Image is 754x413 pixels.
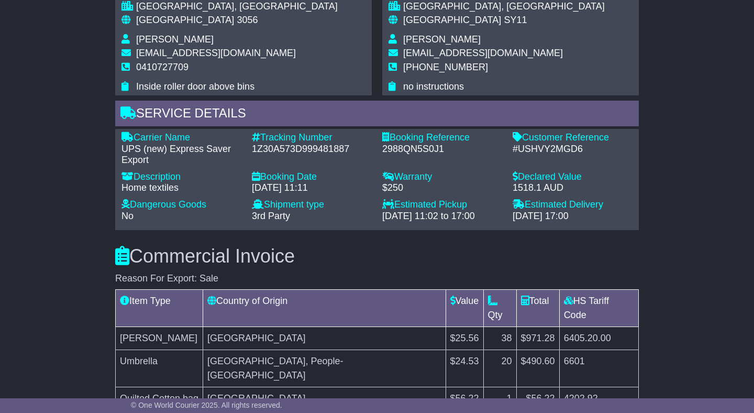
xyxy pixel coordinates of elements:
[559,350,638,387] td: 6601
[559,327,638,350] td: ​6405.20.00
[136,1,338,13] div: [GEOGRAPHIC_DATA], [GEOGRAPHIC_DATA]
[483,387,516,410] td: 1
[237,15,258,25] span: 3056
[403,15,501,25] span: [GEOGRAPHIC_DATA]
[516,350,559,387] td: $490.60
[252,144,372,155] div: 1Z30A573D999481887
[115,101,639,129] div: Service Details
[136,48,296,58] span: [EMAIL_ADDRESS][DOMAIN_NAME]
[121,144,241,166] div: UPS (new) Express Saver Export
[483,290,516,327] td: Qty
[116,350,203,387] td: Umbrella
[116,290,203,327] td: Item Type
[116,327,203,350] td: [PERSON_NAME]
[116,387,203,410] td: Quilted Cotton bag
[382,144,502,155] div: 2988QN5S0J1
[382,132,502,144] div: Booking Reference
[513,171,633,183] div: Declared Value
[513,182,633,194] div: 1518.1 AUD
[136,34,214,45] span: [PERSON_NAME]
[203,350,446,387] td: [GEOGRAPHIC_DATA], People-[GEOGRAPHIC_DATA]
[446,327,483,350] td: $25.56
[115,273,639,285] div: Reason For Export: Sale
[446,350,483,387] td: $24.53
[121,182,241,194] div: Home textiles
[483,350,516,387] td: 20
[559,387,638,410] td: 4202.92
[203,327,446,350] td: [GEOGRAPHIC_DATA]
[516,290,559,327] td: Total
[252,199,372,211] div: Shipment type
[131,401,282,409] span: © One World Courier 2025. All rights reserved.
[403,62,488,72] span: [PHONE_NUMBER]
[403,81,464,92] span: no instructions
[516,327,559,350] td: $971.28
[403,1,605,13] div: [GEOGRAPHIC_DATA], [GEOGRAPHIC_DATA]
[121,199,241,211] div: Dangerous Goods
[382,182,502,194] div: $250
[115,246,639,267] h3: Commercial Invoice
[121,211,134,221] span: No
[403,48,563,58] span: [EMAIL_ADDRESS][DOMAIN_NAME]
[203,290,446,327] td: Country of Origin
[446,387,483,410] td: $56.22
[382,199,502,211] div: Estimated Pickup
[136,62,188,72] span: 0410727709
[513,132,633,144] div: Customer Reference
[121,171,241,183] div: Description
[513,199,633,211] div: Estimated Delivery
[136,15,234,25] span: [GEOGRAPHIC_DATA]
[252,211,290,221] span: 3rd Party
[382,171,502,183] div: Warranty
[121,132,241,144] div: Carrier Name
[252,182,372,194] div: [DATE] 11:11
[559,290,638,327] td: HS Tariff Code
[136,81,254,92] span: Inside roller door above bins
[203,387,446,410] td: [GEOGRAPHIC_DATA]
[446,290,483,327] td: Value
[382,211,502,222] div: [DATE] 11:02 to 17:00
[516,387,559,410] td: $56.22
[252,171,372,183] div: Booking Date
[513,144,633,155] div: #USHVY2MGD6
[504,15,527,25] span: SY11
[403,34,481,45] span: [PERSON_NAME]
[483,327,516,350] td: 38
[513,211,633,222] div: [DATE] 17:00
[252,132,372,144] div: Tracking Number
